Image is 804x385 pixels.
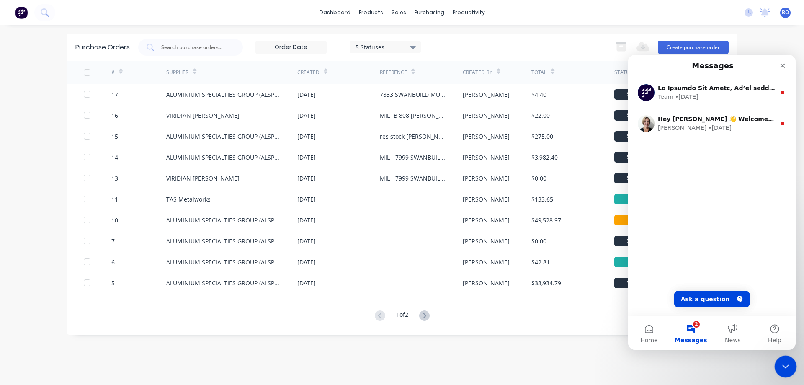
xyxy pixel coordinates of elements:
div: [PERSON_NAME] [463,216,510,225]
div: 11 [111,195,118,204]
div: [DATE] [297,216,316,225]
div: Submitted [614,278,665,288]
div: 1 of 2 [396,310,408,322]
button: Create purchase order [658,41,729,54]
div: [PERSON_NAME] [463,258,510,266]
div: [DATE] [297,111,316,120]
span: Home [12,282,29,288]
div: 5 [111,279,115,287]
div: 14 [111,153,118,162]
div: Submitted [614,110,665,121]
div: Submitted [614,89,665,100]
div: $42.81 [531,258,550,266]
div: Purchase Orders [75,42,130,52]
div: ALUMINIUM SPECIALTIES GROUP (ALSPEC) [166,216,281,225]
span: News [97,282,113,288]
div: [PERSON_NAME] [30,69,78,78]
div: $0.00 [531,174,546,183]
div: 7833 SWANBUILD MURLONG SET E [380,90,446,99]
div: ALUMINIUM SPECIALTIES GROUP (ALSPEC) [166,258,281,266]
a: dashboard [315,6,355,19]
div: Created By [463,69,492,76]
div: Billed [614,257,665,267]
span: Help [140,282,153,288]
div: $33,934.79 [531,279,561,287]
div: productivity [448,6,489,19]
div: $0.00 [531,237,546,245]
div: ALUMINIUM SPECIALTIES GROUP (ALSPEC) [166,153,281,162]
div: $49,528.97 [531,216,561,225]
div: [PERSON_NAME] [463,132,510,141]
div: Status [614,69,633,76]
div: MIL- B 808 [PERSON_NAME] SHOWERS [380,111,446,120]
div: [DATE] [297,279,316,287]
div: Draft [614,215,665,225]
div: 16 [111,111,118,120]
div: purchasing [410,6,448,19]
div: Submitted [614,173,665,183]
span: Messages [46,282,79,288]
span: BO [782,9,789,16]
div: [PERSON_NAME] [463,153,510,162]
div: ALUMINIUM SPECIALTIES GROUP (ALSPEC) [166,237,281,245]
iframe: Intercom live chat [628,55,796,350]
div: • [DATE] [80,69,103,78]
button: Ask a question [46,236,122,253]
div: Reference [380,69,407,76]
div: $4.40 [531,90,546,99]
div: MIL - 7999 SWANBUILD [PERSON_NAME] [380,174,446,183]
div: Created [297,69,320,76]
button: Messages [42,261,84,295]
div: MIL - 7999 SWANBUILD [PERSON_NAME] [380,153,446,162]
div: $133.65 [531,195,553,204]
div: [DATE] [297,174,316,183]
div: Received [614,194,665,204]
div: $22.00 [531,111,550,120]
div: ALUMINIUM SPECIALTIES GROUP (ALSPEC) [166,132,281,141]
div: products [355,6,387,19]
div: [DATE] [297,237,316,245]
div: TAS Metalworks [166,195,211,204]
div: 10 [111,216,118,225]
div: VIRIDIAN [PERSON_NAME] [166,174,240,183]
img: Factory [15,6,28,19]
div: ALUMINIUM SPECIALTIES GROUP (ALSPEC) [166,279,281,287]
div: res stock [PERSON_NAME] [380,132,446,141]
input: Search purchase orders... [160,43,230,52]
div: Total [531,69,546,76]
span: Hey [PERSON_NAME] 👋 Welcome to Factory! Take a look around, and if you have any questions just le... [30,61,459,67]
div: 7 [111,237,115,245]
div: ALUMINIUM SPECIALTIES GROUP (ALSPEC) [166,90,281,99]
div: [PERSON_NAME] [463,279,510,287]
div: [DATE] [297,90,316,99]
button: Help [126,261,167,295]
div: sales [387,6,410,19]
div: [DATE] [297,132,316,141]
div: $3,982.40 [531,153,558,162]
div: 5 Statuses [356,42,415,51]
div: [PERSON_NAME] [463,195,510,204]
div: Submitted [614,152,665,163]
div: [DATE] [297,195,316,204]
div: $275.00 [531,132,553,141]
div: [DATE] [297,258,316,266]
div: 15 [111,132,118,141]
div: Submitted [614,236,665,246]
button: News [84,261,126,295]
div: Submitted [614,131,665,142]
div: [PERSON_NAME] [463,111,510,120]
div: [PERSON_NAME] [463,174,510,183]
div: # [111,69,115,76]
div: 17 [111,90,118,99]
div: 13 [111,174,118,183]
div: 6 [111,258,115,266]
input: Order Date [256,41,326,54]
div: VIRIDIAN [PERSON_NAME] [166,111,240,120]
div: Supplier [166,69,188,76]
